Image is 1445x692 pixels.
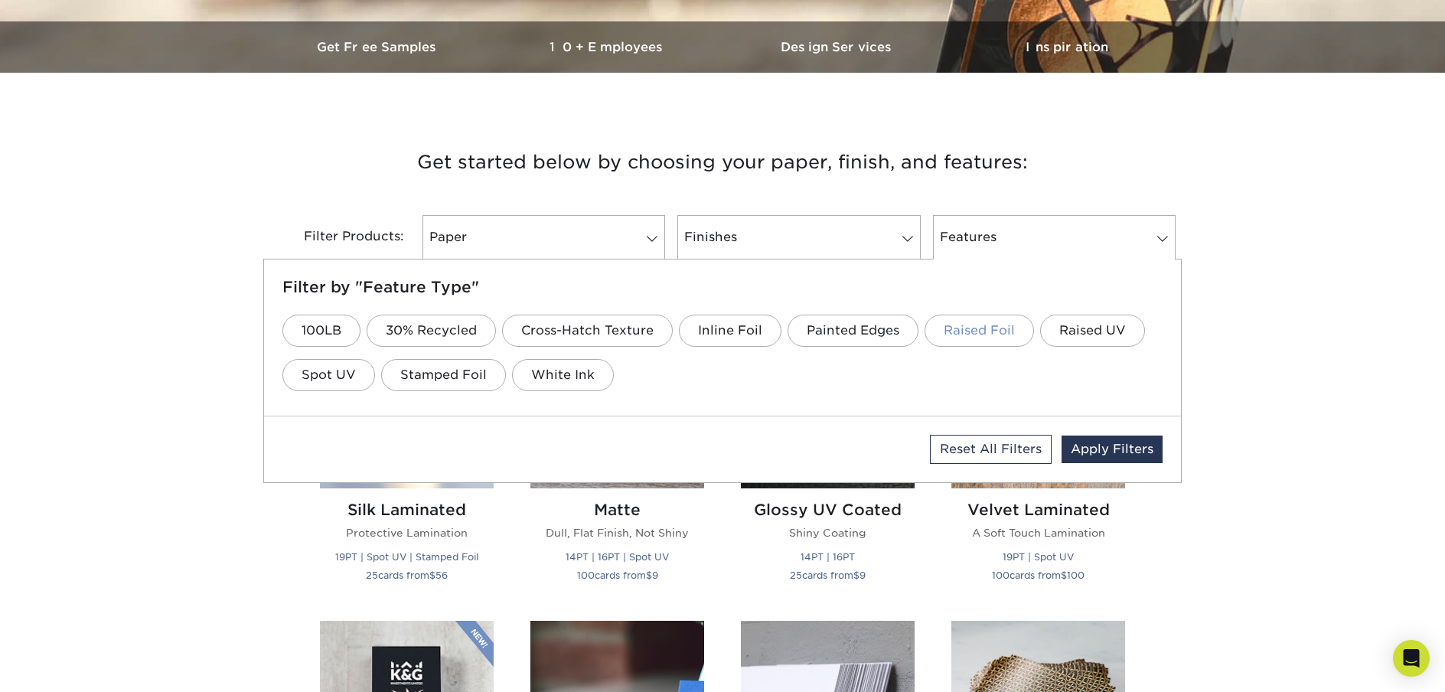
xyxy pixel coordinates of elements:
h2: Silk Laminated [320,501,494,519]
span: 100 [992,570,1010,581]
div: Open Intercom Messenger [1393,640,1430,677]
h3: Get Free Samples [263,40,493,54]
span: $ [646,570,652,581]
a: Inline Foil [679,315,781,347]
a: Paper [422,215,665,259]
a: 30% Recycled [367,315,496,347]
span: 25 [790,570,802,581]
a: Inspiration [952,21,1182,73]
a: Raised Foil [925,315,1034,347]
a: Features [933,215,1176,259]
a: Design Services [722,21,952,73]
h2: Matte [530,501,704,519]
a: Get Free Samples [263,21,493,73]
h2: Velvet Laminated [951,501,1125,519]
span: 100 [1067,570,1085,581]
small: 19PT | Spot UV [1003,551,1074,563]
h3: Get started below by choosing your paper, finish, and features: [275,128,1170,197]
div: Filter Products: [263,215,416,259]
a: 10+ Employees [493,21,722,73]
p: A Soft Touch Lamination [951,525,1125,540]
h2: Glossy UV Coated [741,501,915,519]
a: Finishes [677,215,920,259]
h3: Inspiration [952,40,1182,54]
small: cards from [366,570,448,581]
small: cards from [790,570,866,581]
small: cards from [992,570,1085,581]
span: 56 [435,570,448,581]
span: $ [1061,570,1067,581]
img: New Product [455,621,494,667]
a: Cross-Hatch Texture [502,315,673,347]
a: Stamped Foil [381,359,506,391]
small: cards from [577,570,658,581]
a: Spot UV [282,359,375,391]
p: Dull, Flat Finish, Not Shiny [530,525,704,540]
h5: Filter by "Feature Type" [282,278,1163,296]
span: 9 [859,570,866,581]
small: 14PT | 16PT [801,551,855,563]
h3: 10+ Employees [493,40,722,54]
small: 19PT | Spot UV | Stamped Foil [335,551,478,563]
p: Shiny Coating [741,525,915,540]
a: Painted Edges [788,315,918,347]
a: White Ink [512,359,614,391]
span: 9 [652,570,658,581]
span: 100 [577,570,595,581]
a: Apply Filters [1062,436,1163,463]
small: 14PT | 16PT | Spot UV [566,551,669,563]
a: 100LB [282,315,360,347]
span: $ [853,570,859,581]
h3: Design Services [722,40,952,54]
span: $ [429,570,435,581]
span: 25 [366,570,378,581]
p: Protective Lamination [320,525,494,540]
a: Raised UV [1040,315,1145,347]
a: Reset All Filters [930,435,1052,464]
